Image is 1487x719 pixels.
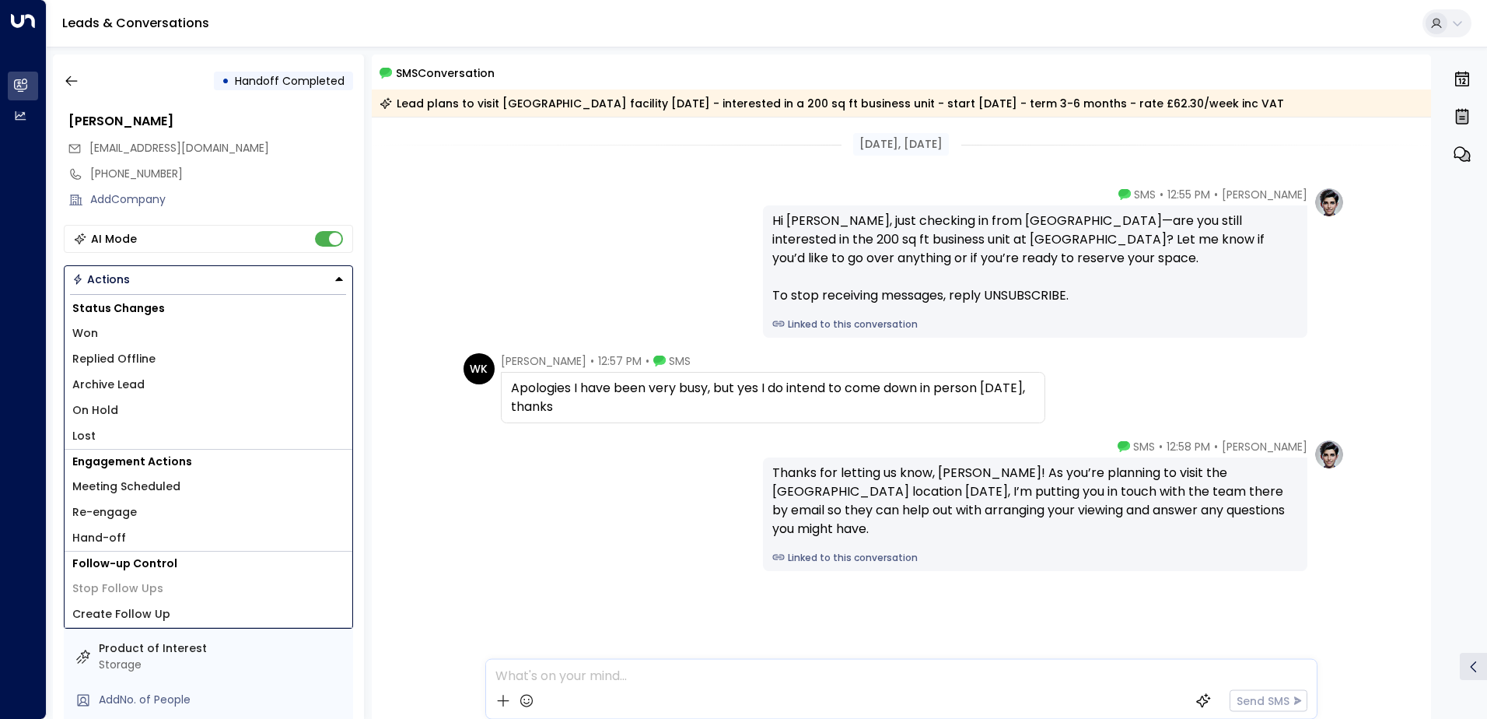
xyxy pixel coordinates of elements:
span: Archive Lead [72,377,145,393]
h1: Follow-up Control [65,552,352,576]
span: Re-engage [72,504,137,521]
div: AddCompany [90,191,353,208]
div: WK [464,353,495,384]
span: SMS [1133,439,1155,454]
span: SMS [1134,187,1156,202]
span: Handoff Completed [235,73,345,89]
span: 12:57 PM [598,353,642,369]
span: Won [72,325,98,342]
h1: Status Changes [65,296,352,321]
span: • [590,353,594,369]
div: [PHONE_NUMBER] [90,166,353,182]
span: Lost [72,428,96,444]
span: 12:55 PM [1167,187,1210,202]
h1: Engagement Actions [65,450,352,474]
span: Replied Offline [72,351,156,367]
img: profile-logo.png [1314,187,1345,218]
span: [EMAIL_ADDRESS][DOMAIN_NAME] [89,140,269,156]
span: • [1159,439,1163,454]
span: SMS [669,353,691,369]
a: Linked to this conversation [772,317,1298,331]
span: [PERSON_NAME] [501,353,586,369]
span: Create Follow Up [72,606,170,623]
div: [PERSON_NAME] [68,112,353,131]
div: Lead plans to visit [GEOGRAPHIC_DATA] facility [DATE] - interested in a 200 sq ft business unit -... [380,96,1284,111]
div: Storage [99,657,347,673]
img: profile-logo.png [1314,439,1345,470]
span: Stop Follow Ups [72,580,163,597]
div: Thanks for letting us know, [PERSON_NAME]! As you’re planning to visit the [GEOGRAPHIC_DATA] loca... [772,464,1298,538]
label: Product of Interest [99,640,347,657]
span: On Hold [72,402,118,419]
span: [PERSON_NAME] [1222,439,1307,454]
span: • [1214,439,1218,454]
div: Apologies I have been very busy, but yes I do intend to come down in person [DATE], thanks [511,379,1035,416]
div: Hi [PERSON_NAME], just checking in from [GEOGRAPHIC_DATA]—are you still interested in the 200 sq ... [772,212,1298,305]
div: AI Mode [91,231,137,247]
a: Linked to this conversation [772,551,1298,565]
span: • [1160,187,1163,202]
span: wasim.k1@hotmail.com [89,140,269,156]
a: Leads & Conversations [62,14,209,32]
button: Actions [64,265,353,293]
div: • [222,67,229,95]
div: Actions [72,272,130,286]
div: [DATE], [DATE] [853,133,949,156]
span: 12:58 PM [1167,439,1210,454]
span: • [646,353,649,369]
div: AddNo. of People [99,692,347,708]
div: Button group with a nested menu [64,265,353,293]
span: Hand-off [72,530,126,546]
span: [PERSON_NAME] [1222,187,1307,202]
span: • [1214,187,1218,202]
span: Meeting Scheduled [72,479,180,495]
span: SMS Conversation [396,64,495,82]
